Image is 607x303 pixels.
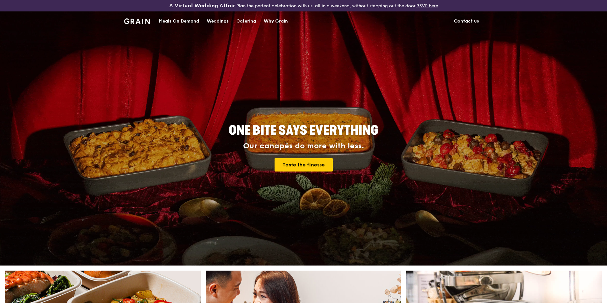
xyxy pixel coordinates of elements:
a: Catering [233,12,260,31]
div: Meals On Demand [159,12,199,31]
div: Why Grain [264,12,288,31]
a: GrainGrain [124,11,150,30]
a: Weddings [203,12,233,31]
a: RSVP here [416,3,438,9]
a: Why Grain [260,12,292,31]
img: Grain [124,18,150,24]
span: ONE BITE SAYS EVERYTHING [229,123,378,138]
div: Weddings [207,12,229,31]
a: Taste the finesse [275,158,333,172]
div: Plan the perfect celebration with us, all in a weekend, without stepping out the door. [120,3,487,9]
div: Our canapés do more with less. [189,142,418,151]
a: Contact us [450,12,483,31]
div: Catering [236,12,256,31]
h3: A Virtual Wedding Affair [169,3,235,9]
